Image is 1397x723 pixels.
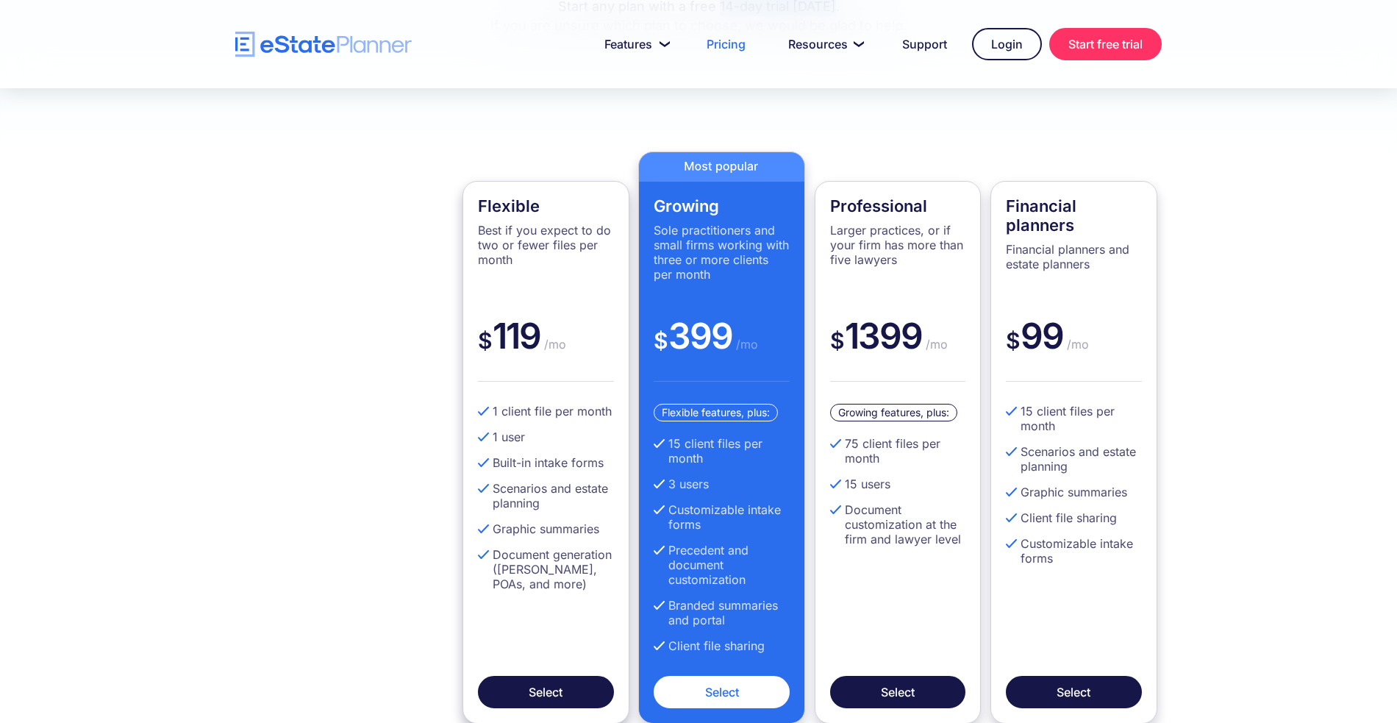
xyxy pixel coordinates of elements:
[830,477,966,491] li: 15 users
[1006,196,1142,235] h4: Financial planners
[478,676,614,708] a: Select
[654,196,790,216] h4: Growing
[654,436,790,466] li: 15 client files per month
[478,404,614,419] li: 1 client file per month
[654,327,668,354] span: $
[478,196,614,216] h4: Flexible
[1006,314,1142,382] div: 99
[830,404,957,421] div: Growing features, plus:
[830,223,966,267] p: Larger practices, or if your firm has more than five lawyers
[771,29,877,59] a: Resources
[922,337,948,352] span: /mo
[654,314,790,382] div: 399
[478,430,614,444] li: 1 user
[1006,485,1142,499] li: Graphic summaries
[830,676,966,708] a: Select
[587,29,682,59] a: Features
[830,502,966,546] li: Document customization at the firm and lawyer level
[830,196,966,216] h4: Professional
[1006,444,1142,474] li: Scenarios and estate planning
[478,223,614,267] p: Best if you expect to do two or fewer files per month
[478,521,614,536] li: Graphic summaries
[1006,676,1142,708] a: Select
[1006,536,1142,566] li: Customizable intake forms
[830,436,966,466] li: 75 client files per month
[654,543,790,587] li: Precedent and document customization
[885,29,965,59] a: Support
[654,676,790,708] a: Select
[478,314,614,382] div: 119
[478,481,614,510] li: Scenarios and estate planning
[972,28,1042,60] a: Login
[830,327,845,354] span: $
[654,477,790,491] li: 3 users
[654,223,790,282] p: Sole practitioners and small firms working with three or more clients per month
[1049,28,1162,60] a: Start free trial
[1006,242,1142,271] p: Financial planners and estate planners
[1006,510,1142,525] li: Client file sharing
[1006,327,1021,354] span: $
[478,455,614,470] li: Built-in intake forms
[235,32,412,57] a: home
[1006,404,1142,433] li: 15 client files per month
[732,337,758,352] span: /mo
[654,638,790,653] li: Client file sharing
[478,327,493,354] span: $
[1063,337,1089,352] span: /mo
[830,314,966,382] div: 1399
[654,502,790,532] li: Customizable intake forms
[689,29,763,59] a: Pricing
[540,337,566,352] span: /mo
[654,404,778,421] div: Flexible features, plus:
[478,547,614,591] li: Document generation ([PERSON_NAME], POAs, and more)
[654,598,790,627] li: Branded summaries and portal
